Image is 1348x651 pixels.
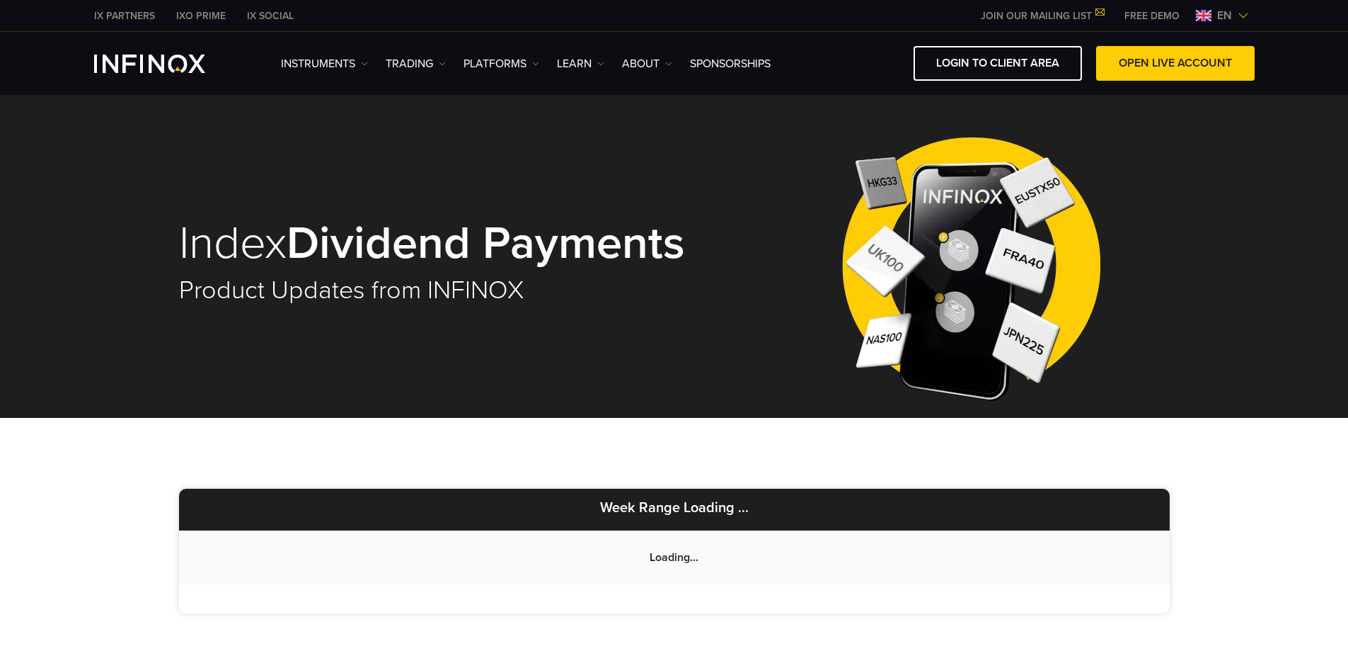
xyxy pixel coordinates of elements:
h2: Product Updates from INFINOX [179,275,724,306]
strong: Loading ... [684,499,749,516]
a: INFINOX [83,9,166,23]
span: en [1211,7,1238,24]
a: JOIN OUR MAILING LIST [970,10,1114,22]
a: INFINOX [166,9,236,23]
h1: Index [179,220,724,268]
a: INFINOX MENU [1114,9,1190,23]
td: Loading... [179,531,1170,584]
a: ABOUT [622,55,672,72]
strong: Dividend Payments [287,215,685,271]
a: SPONSORSHIPS [690,55,771,72]
a: INFINOX [236,9,304,23]
strong: Week Range [600,499,680,516]
a: Learn [557,55,604,72]
a: OPEN LIVE ACCOUNT [1096,46,1255,81]
a: INFINOX Logo [94,55,238,73]
a: PLATFORMS [463,55,539,72]
a: TRADING [386,55,446,72]
a: Instruments [281,55,368,72]
a: LOGIN TO CLIENT AREA [914,46,1082,81]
